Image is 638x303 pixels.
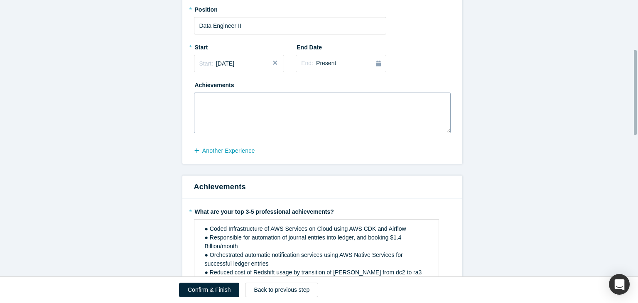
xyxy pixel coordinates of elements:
span: Present [316,60,336,66]
label: Achievements [194,78,240,90]
button: Confirm & Finish [179,283,239,297]
span: Start: [199,60,213,67]
h3: Achievements [194,181,451,193]
button: Start:[DATE] [194,55,285,72]
button: End:Present [296,55,386,72]
span: ● Reduced cost of Redshift usage by transition of [PERSON_NAME] from dc2 to ra3 node type by $300... [205,269,424,284]
span: ● Coded Infrastructure of AWS Services on Cloud using AWS CDK and Airflow [205,225,406,232]
button: Close [272,55,284,72]
label: Position [194,2,240,14]
span: ● Responsible for automation of journal entries into ledger, and booking $1.4 Billion/month [205,234,403,249]
button: Back to previous step [245,283,318,297]
label: Start [194,40,240,52]
label: End Date [296,40,342,52]
span: ● Orchestrated automatic notification services using AWS Native Services for successful ledger en... [205,252,405,267]
label: What are your top 3-5 professional achievements? [194,205,451,216]
input: Sales Manager [194,17,387,34]
button: another Experience [194,144,264,158]
span: End: [301,60,313,66]
span: [DATE] [216,60,234,67]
